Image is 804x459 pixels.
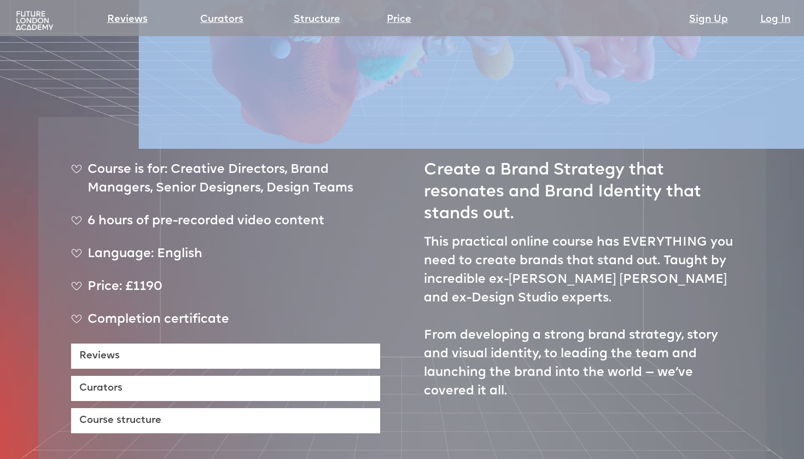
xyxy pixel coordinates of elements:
a: Log In [760,12,790,27]
a: Curators [71,376,380,401]
div: Completion certificate [71,311,380,338]
a: Reviews [107,12,148,27]
a: Curators [200,12,243,27]
h2: Create a Brand Strategy that resonates and Brand Identity that stands out. [424,150,733,225]
a: Sign Up [689,12,728,27]
a: Reviews [71,344,380,369]
p: This practical online course has EVERYTHING you need to create brands that stand out. Taught by i... [424,234,733,401]
a: Course structure [71,408,380,433]
div: 6 hours of pre-recorded video content [71,212,380,240]
a: Price [387,12,411,27]
div: Price: £1190 [71,278,380,305]
a: Structure [294,12,340,27]
div: Course is for: Creative Directors, Brand Managers, Senior Designers, Design Teams [71,161,380,207]
div: Language: English [71,245,380,272]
